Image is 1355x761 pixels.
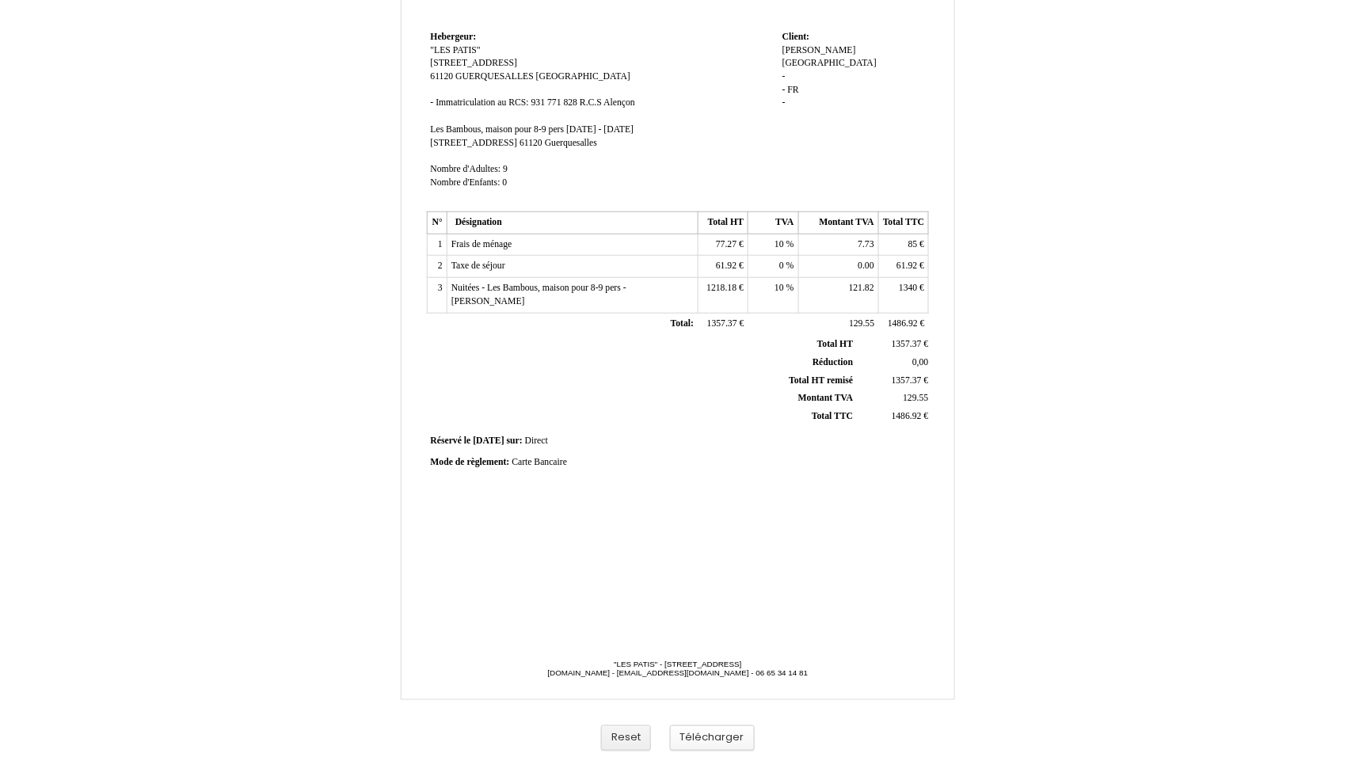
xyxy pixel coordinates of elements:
span: Total HT [817,339,853,349]
span: sur: [507,436,523,446]
span: Nombre d'Adultes: [431,164,501,174]
span: 1357.37 [892,339,922,349]
span: Carte Bancaire [512,457,567,467]
td: € [879,256,929,278]
th: Total TTC [879,212,929,234]
span: 1357.37 [892,375,922,386]
th: TVA [748,212,798,234]
span: GUERQUESALLES [455,71,534,82]
span: Réduction [813,357,853,367]
span: Total HT remisé [789,375,853,386]
td: € [879,313,929,335]
span: Montant TVA [798,393,853,403]
span: 1486.92 [888,318,918,329]
span: Immatriculation au RCS: 931 771 828 R.C.S Alençon [436,97,635,108]
button: Reset [601,725,651,751]
span: [DATE] [473,436,504,446]
span: Hebergeur: [431,32,477,42]
span: 7.73 [858,239,874,249]
td: % [748,278,798,313]
th: Total HT [698,212,748,234]
span: Client: [782,32,809,42]
span: Guerquesalles [545,138,597,148]
span: 1357.37 [707,318,737,329]
span: FR [788,85,799,95]
span: 1486.92 [892,411,922,421]
span: [DOMAIN_NAME] - [EMAIL_ADDRESS][DOMAIN_NAME] - 06 65 34 14 81 [548,668,809,677]
button: Télécharger [670,725,755,751]
span: 85 [908,239,918,249]
td: € [879,234,929,256]
span: - [782,85,786,95]
span: - [782,71,786,82]
span: 61120 [431,71,454,82]
span: Total TTC [812,411,853,421]
td: 2 [427,256,447,278]
span: 1340 [899,283,917,293]
span: [STREET_ADDRESS] [431,58,518,68]
td: € [856,336,931,353]
span: Mode de règlement: [431,457,510,467]
span: 129.55 [904,393,929,403]
th: Montant TVA [798,212,878,234]
th: N° [427,212,447,234]
span: Nombre d'Enfants: [431,177,501,188]
td: € [879,278,929,313]
td: € [856,371,931,390]
span: Nuitées - Les Bambous, maison pour 8-9 pers - [PERSON_NAME] [451,283,626,306]
span: [PERSON_NAME] [782,45,856,55]
td: € [856,408,931,426]
span: 9 [503,164,508,174]
span: 10 [775,283,784,293]
span: [GEOGRAPHIC_DATA] [782,58,877,68]
td: € [698,256,748,278]
span: Total: [671,318,694,329]
span: 61.92 [716,261,736,271]
span: 0 [779,261,784,271]
span: 0 [503,177,508,188]
span: - [782,97,786,108]
span: 129.55 [849,318,874,329]
span: 10 [775,239,784,249]
span: Direct [525,436,548,446]
span: 121.82 [849,283,874,293]
th: Désignation [447,212,698,234]
span: "LES PATIS" [431,45,481,55]
span: - [431,97,434,108]
span: [STREET_ADDRESS] [431,138,518,148]
span: 77.27 [716,239,736,249]
span: "LES PATIS" - [STREET_ADDRESS] [614,660,741,668]
td: € [698,278,748,313]
td: % [748,234,798,256]
span: Frais de ménage [451,239,512,249]
span: [DATE] - [DATE] [566,124,634,135]
td: € [698,313,748,335]
td: € [698,234,748,256]
span: Les Bambous, maison pour 8-9 pers [431,124,565,135]
span: Taxe de séjour [451,261,505,271]
span: 61120 [520,138,542,148]
span: [GEOGRAPHIC_DATA] [536,71,630,82]
span: Réservé le [431,436,471,446]
span: 61.92 [896,261,917,271]
td: % [748,256,798,278]
td: 1 [427,234,447,256]
span: 0,00 [912,357,928,367]
span: 0.00 [858,261,874,271]
td: 3 [427,278,447,313]
span: 1218.18 [706,283,736,293]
